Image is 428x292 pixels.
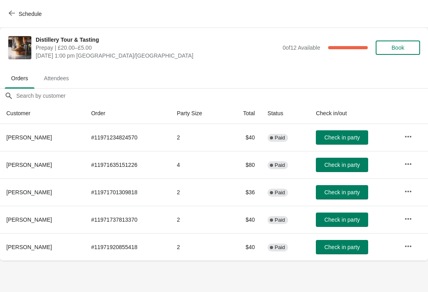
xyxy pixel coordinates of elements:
input: Search by customer [16,89,428,103]
button: Schedule [4,7,48,21]
span: Paid [275,217,285,223]
button: Check in party [316,213,368,227]
td: $40 [226,233,262,261]
span: Check in party [324,244,359,250]
span: Paid [275,162,285,168]
td: 2 [170,178,225,206]
td: # 11971701309818 [85,178,170,206]
button: Book [376,41,420,55]
td: $80 [226,151,262,178]
button: Check in party [316,240,368,254]
th: Total [226,103,262,124]
button: Check in party [316,158,368,172]
span: Paid [275,190,285,196]
span: Book [392,44,404,51]
span: [DATE] 1:00 pm [GEOGRAPHIC_DATA]/[GEOGRAPHIC_DATA] [36,52,279,60]
span: Schedule [19,11,42,17]
span: [PERSON_NAME] [6,134,52,141]
td: # 11971920855418 [85,233,170,261]
span: Attendees [38,71,75,85]
span: Paid [275,244,285,251]
span: [PERSON_NAME] [6,217,52,223]
span: Check in party [324,162,359,168]
td: $40 [226,124,262,151]
td: 4 [170,151,225,178]
td: 2 [170,206,225,233]
td: # 11971635151226 [85,151,170,178]
td: $36 [226,178,262,206]
span: Orders [5,71,34,85]
span: 0 of 12 Available [283,44,320,51]
span: Distillery Tour & Tasting [36,36,279,44]
th: Status [261,103,310,124]
span: Paid [275,135,285,141]
span: Prepay | £20.00–£5.00 [36,44,279,52]
span: Check in party [324,217,359,223]
th: Party Size [170,103,225,124]
span: [PERSON_NAME] [6,244,52,250]
span: [PERSON_NAME] [6,189,52,195]
td: 2 [170,233,225,261]
td: $40 [226,206,262,233]
th: Order [85,103,170,124]
td: # 11971737813370 [85,206,170,233]
td: # 11971234824570 [85,124,170,151]
img: Distillery Tour & Tasting [8,36,31,59]
button: Check in party [316,130,368,145]
th: Check in/out [310,103,398,124]
button: Check in party [316,185,368,199]
span: [PERSON_NAME] [6,162,52,168]
td: 2 [170,124,225,151]
span: Check in party [324,189,359,195]
span: Check in party [324,134,359,141]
